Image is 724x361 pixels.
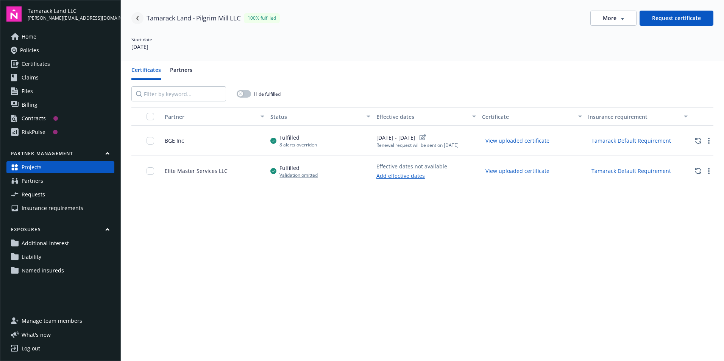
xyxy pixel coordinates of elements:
a: Projects [6,161,114,173]
button: Partners [170,66,192,80]
div: BGE Inc [165,137,184,145]
button: Effective dates [373,107,479,126]
button: Disable auto-renewal [694,136,703,145]
img: navigator-logo.svg [6,6,22,22]
button: Certificate [479,107,585,126]
span: Named insureds [22,265,64,277]
span: Manage team members [22,315,82,327]
button: Tamarack Default Requirement [588,165,674,177]
a: more [704,166,713,176]
a: Partners [6,175,114,187]
span: Certificates [22,58,50,70]
div: Elite Master Services LLC [165,167,228,175]
input: Select all [147,113,154,120]
span: Tamarack Land LLC [28,7,114,15]
span: Home [22,31,36,43]
input: Filter by keyword... [131,86,226,101]
div: Log out [22,342,40,355]
a: Liability [6,251,114,263]
span: Insurance requirements [22,202,83,214]
div: Contracts [22,112,46,124]
span: Partners [22,175,43,187]
span: Projects [22,161,42,173]
span: Additional interest [22,237,69,249]
button: Partner [162,107,267,126]
a: Claims [6,72,114,84]
a: Navigate back [131,12,144,24]
a: RiskPulse [6,126,114,138]
button: Tamarack Default Requirement [588,135,674,146]
button: View uploaded certificate [482,165,553,177]
span: Claims [22,72,39,84]
button: Partner management [6,150,114,160]
div: [DATE] - [DATE] [376,133,459,142]
a: Certificates [6,58,114,70]
button: What's new [6,331,63,339]
a: more [704,136,713,145]
span: What ' s new [22,331,51,339]
span: [PERSON_NAME][EMAIL_ADDRESS][DOMAIN_NAME] [28,15,114,22]
span: Liability [22,251,41,263]
button: Insurance requirement [585,107,691,126]
a: Home [6,31,114,43]
a: Additional interest [6,237,114,249]
a: Contracts [6,112,114,124]
div: [DATE] [131,43,152,51]
div: Insurance requirement [588,113,679,121]
a: edit [418,133,428,142]
a: Files [6,85,114,97]
div: Status [270,113,362,121]
a: Named insureds [6,265,114,277]
a: Billing [6,99,114,111]
button: Certificates [131,66,161,80]
div: Certificate [482,113,573,121]
div: Fulfilled [279,134,317,142]
a: Requests [6,188,114,201]
div: Effective dates [376,113,468,121]
a: Add effective dates [376,172,447,180]
div: RiskPulse [22,126,45,138]
div: Tamarack Land - Pilgrim Mill LLC [147,13,241,23]
a: Manage team members [6,315,114,327]
a: Policies [6,44,114,56]
span: More [603,14,616,22]
button: Status [267,107,373,126]
div: Renewal request will be sent on [DATE] [376,142,459,148]
button: Exposures [6,226,114,236]
div: 8 alerts overriden [279,142,317,148]
span: Billing [22,99,37,111]
span: Files [22,85,33,97]
span: Requests [22,188,45,201]
button: More [590,11,637,26]
span: Hide fulfilled [254,91,281,97]
div: Start date [131,36,152,43]
button: Tamarack Land LLC[PERSON_NAME][EMAIL_ADDRESS][DOMAIN_NAME] [28,6,114,22]
button: View uploaded certificate [482,135,553,146]
div: Effective dates not available [376,162,447,170]
button: Request certificate [640,11,713,26]
input: Toggle Row Selected [147,167,154,175]
a: Insurance requirements [6,202,114,214]
span: Policies [20,44,39,56]
div: 100% fulfilled [244,13,280,23]
div: Validation omitted [279,172,318,178]
input: Toggle Row Selected [147,137,154,145]
button: Disable auto-renewal [694,166,703,176]
div: Partner [165,113,256,121]
div: Fulfilled [279,164,318,172]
